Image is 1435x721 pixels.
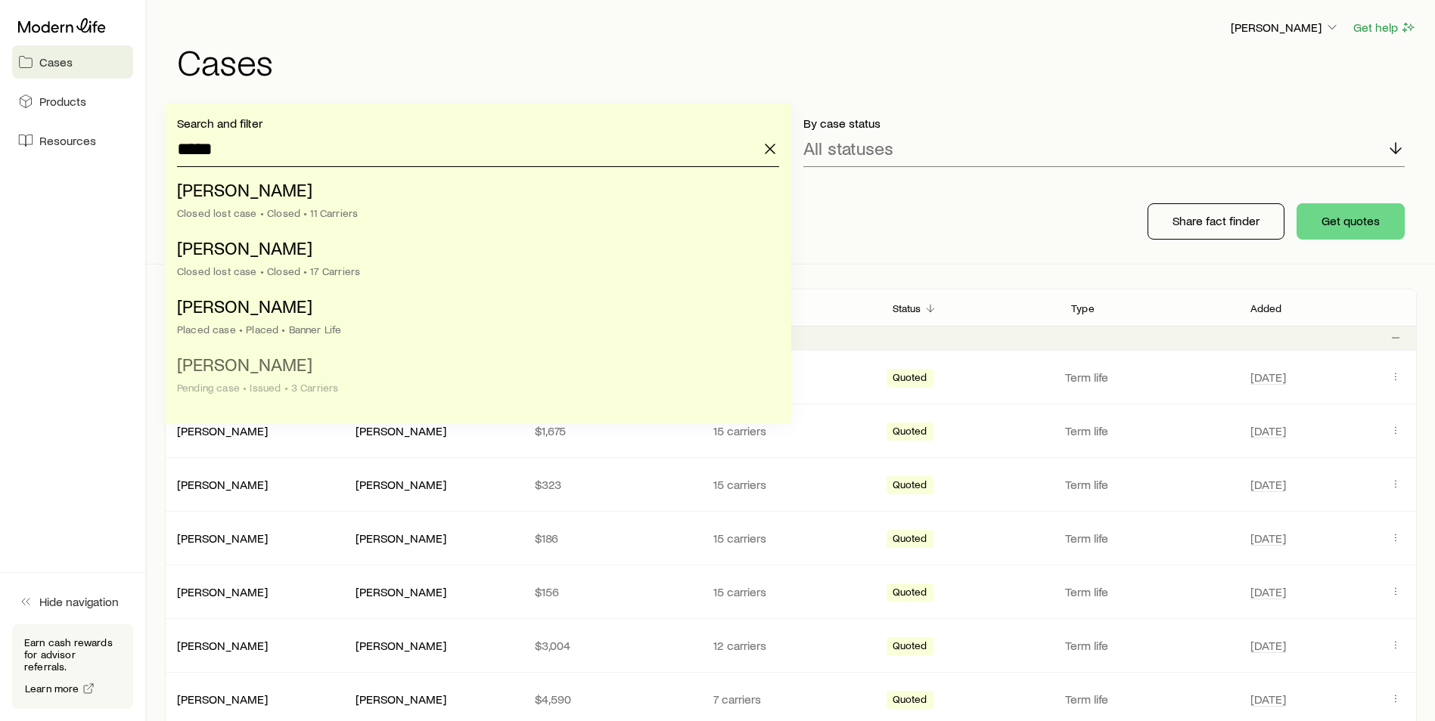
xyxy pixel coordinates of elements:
[177,477,268,493] div: [PERSON_NAME]
[535,477,689,492] p: $323
[356,638,446,654] div: [PERSON_NAME]
[1065,477,1232,492] p: Term life
[177,178,312,200] span: [PERSON_NAME]
[177,348,770,406] li: Kurtz, Rachel
[177,531,268,546] div: [PERSON_NAME]
[177,265,770,277] div: Closed lost case • Closed • 17 Carriers
[177,584,268,600] div: [PERSON_NAME]
[535,584,689,599] p: $156
[39,133,96,148] span: Resources
[177,531,268,545] a: [PERSON_NAME]
[1250,302,1282,314] p: Added
[535,423,689,438] p: $1,675
[1065,531,1232,546] p: Term life
[1250,692,1286,707] span: [DATE]
[1250,531,1286,546] span: [DATE]
[1065,584,1232,599] p: Term life
[177,323,770,336] div: Placed case • Placed • Banner Life
[177,638,268,652] a: [PERSON_NAME]
[1250,477,1286,492] span: [DATE]
[1173,213,1260,228] p: Share fact finder
[1250,584,1286,599] span: [DATE]
[177,692,268,707] div: [PERSON_NAME]
[1250,370,1286,385] span: [DATE]
[177,382,770,394] div: Pending case • Issued • 3 Carriers
[893,532,927,548] span: Quoted
[177,692,268,706] a: [PERSON_NAME]
[177,353,312,375] span: [PERSON_NAME]
[1065,638,1232,653] p: Term life
[893,586,927,602] span: Quoted
[535,692,689,707] p: $4,590
[12,124,133,157] a: Resources
[535,638,689,653] p: $3,004
[12,585,133,618] button: Hide navigation
[356,692,446,707] div: [PERSON_NAME]
[1297,203,1405,240] button: Get quotes
[1065,692,1232,707] p: Term life
[177,295,312,317] span: [PERSON_NAME]
[803,138,893,159] p: All statuses
[803,116,1405,131] p: By case status
[1230,19,1340,37] button: [PERSON_NAME]
[356,423,446,439] div: [PERSON_NAME]
[177,638,268,654] div: [PERSON_NAME]
[1250,423,1286,438] span: [DATE]
[24,636,121,673] p: Earn cash rewards for advisor referrals.
[1353,19,1417,36] button: Get help
[39,54,73,70] span: Cases
[177,43,1417,79] h1: Cases
[893,425,927,441] span: Quoted
[177,584,268,599] a: [PERSON_NAME]
[177,231,770,289] li: Kurtz, Rachel
[177,423,268,438] a: [PERSON_NAME]
[893,693,927,709] span: Quoted
[1065,423,1232,438] p: Term life
[1065,370,1232,385] p: Term life
[177,116,779,131] p: Search and filter
[713,531,868,546] p: 15 carriers
[713,423,868,438] p: 15 carriers
[1231,20,1340,35] p: [PERSON_NAME]
[713,692,868,707] p: 7 carriers
[177,477,268,491] a: [PERSON_NAME]
[356,531,446,546] div: [PERSON_NAME]
[893,639,927,655] span: Quoted
[356,477,446,493] div: [PERSON_NAME]
[535,531,689,546] p: $186
[1250,638,1286,653] span: [DATE]
[39,594,119,609] span: Hide navigation
[1071,302,1095,314] p: Type
[25,683,79,694] span: Learn more
[713,584,868,599] p: 15 carriers
[893,302,921,314] p: Status
[177,237,312,258] span: [PERSON_NAME]
[713,638,868,653] p: 12 carriers
[12,624,133,709] div: Earn cash rewards for advisor referrals.Learn more
[893,478,927,494] span: Quoted
[356,584,446,600] div: [PERSON_NAME]
[177,289,770,348] li: Kurtz, Rachel
[12,85,133,118] a: Products
[177,207,770,219] div: Closed lost case • Closed • 11 Carriers
[713,477,868,492] p: 15 carriers
[893,371,927,387] span: Quoted
[177,423,268,439] div: [PERSON_NAME]
[12,45,133,79] a: Cases
[1148,203,1284,240] button: Share fact finder
[177,173,770,231] li: Kurtz, Rachel
[39,94,86,109] span: Products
